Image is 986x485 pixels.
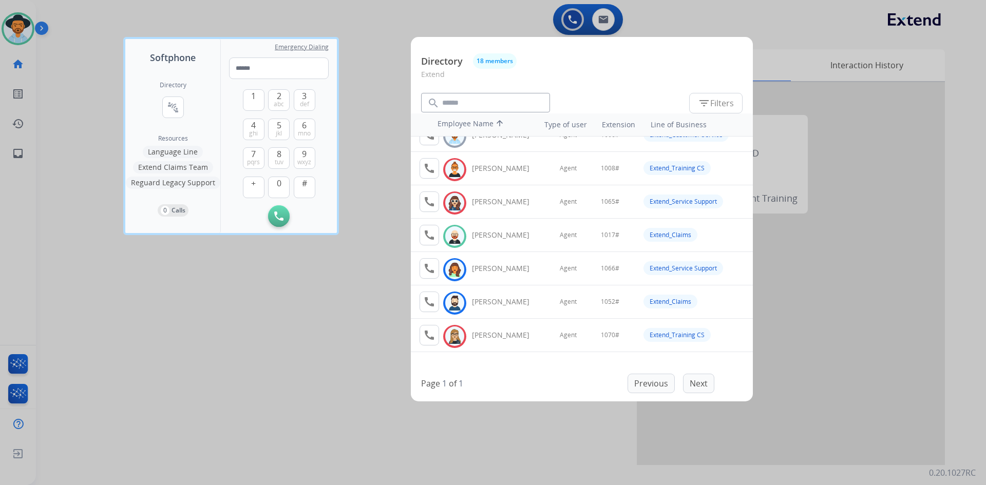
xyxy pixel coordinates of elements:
p: 0 [161,206,169,215]
button: 9wxyz [294,147,315,169]
span: 7 [251,148,256,160]
th: Employee Name [432,113,525,136]
button: 7pqrs [243,147,264,169]
img: call-button [274,211,283,221]
button: 18 members [473,53,517,69]
span: Agent [560,298,577,306]
span: 1017# [601,231,619,239]
button: # [294,177,315,198]
span: 6 [302,119,307,131]
div: Extend_Training CS [643,328,711,342]
span: Agent [560,198,577,206]
mat-icon: call [423,229,435,241]
p: Calls [172,206,185,215]
span: Resources [158,134,188,143]
h2: Directory [160,81,186,89]
span: mno [298,129,311,138]
img: avatar [447,295,462,311]
div: [PERSON_NAME] [472,263,541,274]
th: Extension [597,114,640,135]
span: 1052# [601,298,619,306]
img: avatar [447,228,462,244]
button: Language Line [143,146,203,158]
th: Line of Business [646,114,748,135]
div: [PERSON_NAME] [472,230,541,240]
div: [PERSON_NAME] [472,163,541,173]
button: 8tuv [268,147,290,169]
span: jkl [276,129,282,138]
span: 1 [251,90,256,102]
div: Extend_Claims [643,228,697,242]
span: Agent [560,231,577,239]
button: 0 [268,177,290,198]
span: Filters [698,97,734,109]
span: abc [274,100,284,108]
span: 1008# [601,164,619,172]
button: 0Calls [158,204,188,217]
img: avatar [447,195,462,211]
button: Reguard Legacy Support [126,177,220,189]
span: def [300,100,309,108]
mat-icon: call [423,329,435,341]
span: + [251,177,256,189]
span: wxyz [297,158,311,166]
span: tuv [275,158,283,166]
span: Agent [560,331,577,339]
img: avatar [447,162,462,178]
mat-icon: filter_list [698,97,710,109]
button: 1 [243,89,264,111]
img: avatar [447,328,462,344]
p: 0.20.1027RC [929,467,976,479]
button: 3def [294,89,315,111]
img: avatar [447,262,462,278]
span: 1070# [601,331,619,339]
span: 8 [277,148,281,160]
button: 5jkl [268,119,290,140]
span: Agent [560,264,577,273]
mat-icon: arrow_upward [494,119,506,131]
span: Emergency Dialing [275,43,329,51]
span: 4 [251,119,256,131]
div: [PERSON_NAME] [472,330,541,340]
span: pqrs [247,158,260,166]
mat-icon: connect_without_contact [167,101,179,113]
p: Extend [421,69,743,88]
mat-icon: call [423,296,435,308]
div: Extend_Training CS [643,161,711,175]
span: 9 [302,148,307,160]
p: Page [421,377,440,390]
mat-icon: call [423,196,435,208]
button: 2abc [268,89,290,111]
div: Extend_Service Support [643,261,723,275]
span: 0 [277,177,281,189]
button: 6mno [294,119,315,140]
button: 4ghi [243,119,264,140]
div: Extend_Claims [643,295,697,308]
div: [PERSON_NAME] [472,197,541,207]
span: Agent [560,164,577,172]
span: 2 [277,90,281,102]
div: [PERSON_NAME] [472,297,541,307]
p: Directory [421,54,463,68]
mat-icon: search [427,97,440,109]
span: Softphone [150,50,196,65]
button: + [243,177,264,198]
span: ghi [249,129,258,138]
p: of [449,377,457,390]
span: # [302,177,307,189]
span: 1066# [601,264,619,273]
mat-icon: call [423,262,435,275]
span: 3 [302,90,307,102]
span: 1065# [601,198,619,206]
span: 5 [277,119,281,131]
div: Extend_Service Support [643,195,723,208]
button: Filters [689,93,743,113]
button: Extend Claims Team [133,161,213,173]
mat-icon: call [423,162,435,174]
th: Type of user [530,114,592,135]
